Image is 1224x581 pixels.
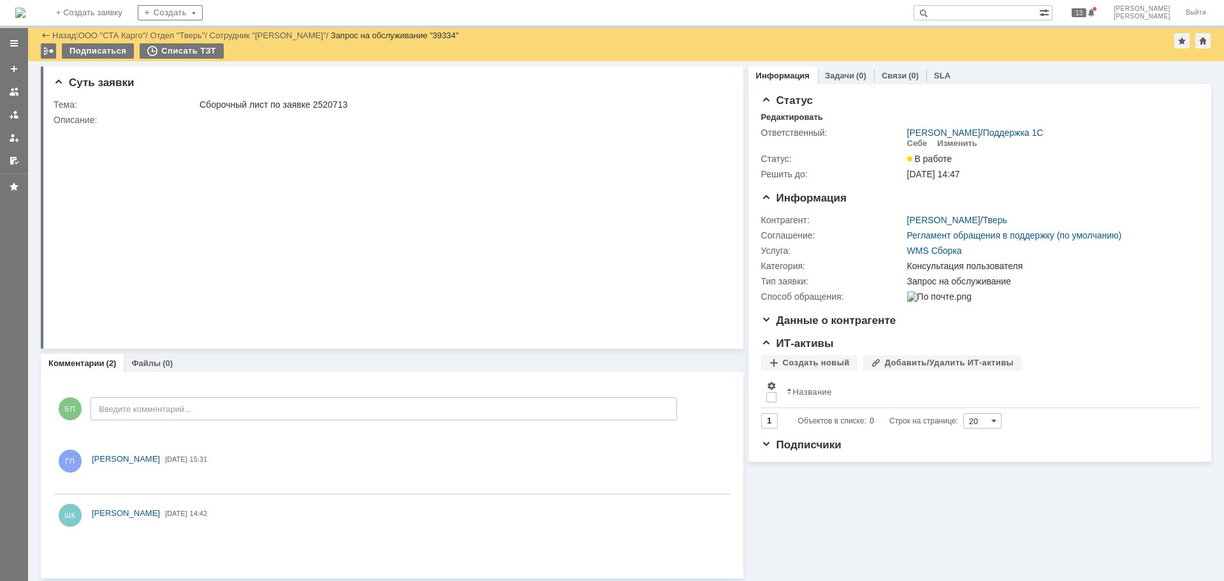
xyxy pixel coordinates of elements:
a: Назад [52,31,76,40]
div: Решить до: [761,169,905,179]
span: 13 [1072,8,1086,17]
a: Информация [756,71,810,80]
div: | [76,30,78,40]
span: [PERSON_NAME] [92,454,160,464]
span: [DATE] 14:47 [907,169,960,179]
a: Регламент обращения в поддержку (по умолчанию) [907,230,1122,240]
a: Поддержка 1С [983,128,1044,138]
i: Строк на странице: [798,413,958,429]
span: [PERSON_NAME] [92,508,160,518]
div: Ответственный: [761,128,905,138]
div: / [210,31,331,40]
a: SLA [934,71,951,80]
a: Сотрудник "[PERSON_NAME]" [210,31,326,40]
div: Создать [138,5,203,20]
a: Заявки в моей ответственности [4,105,24,125]
div: Услуга: [761,246,905,256]
a: [PERSON_NAME] [92,453,160,466]
a: Тверь [983,215,1007,225]
div: Добавить в избранное [1174,33,1190,48]
span: 15:31 [190,455,208,463]
div: / [150,31,210,40]
div: Себе [907,138,928,149]
div: Способ обращения: [761,291,905,302]
span: [DATE] [165,455,187,463]
a: Отдел "Тверь" [150,31,205,40]
a: Задачи [825,71,854,80]
div: Изменить [937,138,977,149]
div: Название [793,387,832,397]
span: Информация [761,192,847,204]
a: WMS Сборка [907,246,962,256]
span: В работе [907,154,952,164]
div: (2) [106,358,117,368]
span: [PERSON_NAME] [1114,13,1170,20]
div: Сборочный лист по заявке 2520713 [200,99,724,110]
span: Расширенный поиск [1039,6,1052,18]
span: Объектов в списке: [798,416,866,425]
div: / [907,215,1007,225]
span: БП [59,397,82,420]
img: По почте.png [907,291,972,302]
a: Файлы [131,358,161,368]
div: Описание: [54,115,726,125]
span: ИТ-активы [761,337,834,349]
span: 14:42 [190,510,208,517]
div: (0) [908,71,919,80]
a: [PERSON_NAME] [92,507,160,520]
div: / [78,31,150,40]
span: Суть заявки [54,77,134,89]
div: Запрос на обслуживание "39334" [331,31,459,40]
div: / [907,128,1044,138]
a: ООО "СТА Карго" [78,31,146,40]
div: Запрос на обслуживание [907,276,1192,286]
a: Комментарии [48,358,105,368]
a: Перейти на домашнюю страницу [15,8,25,18]
th: Название [782,376,1188,408]
div: 0 [870,413,874,429]
a: [PERSON_NAME] [907,215,980,225]
span: Данные о контрагенте [761,314,896,327]
div: Сделать домашней страницей [1195,33,1211,48]
div: Соглашение: [761,230,905,240]
a: Мои заявки [4,128,24,148]
div: Редактировать [761,112,823,122]
div: (0) [856,71,866,80]
a: Создать заявку [4,59,24,79]
div: Контрагент: [761,215,905,225]
div: (0) [163,358,173,368]
div: Работа с массовостью [41,43,56,59]
a: Мои согласования [4,151,24,171]
div: Тип заявки: [761,276,905,286]
span: Подписчики [761,439,841,451]
span: Статус [761,94,813,107]
a: [PERSON_NAME] [907,128,980,138]
div: Тема: [54,99,197,110]
span: [PERSON_NAME] [1114,5,1170,13]
a: Связи [882,71,907,80]
a: Заявки на командах [4,82,24,102]
span: Настройки [766,381,776,391]
div: Консультация пользователя [907,261,1192,271]
span: [DATE] [165,510,187,517]
div: Статус: [761,154,905,164]
img: logo [15,8,25,18]
div: Категория: [761,261,905,271]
